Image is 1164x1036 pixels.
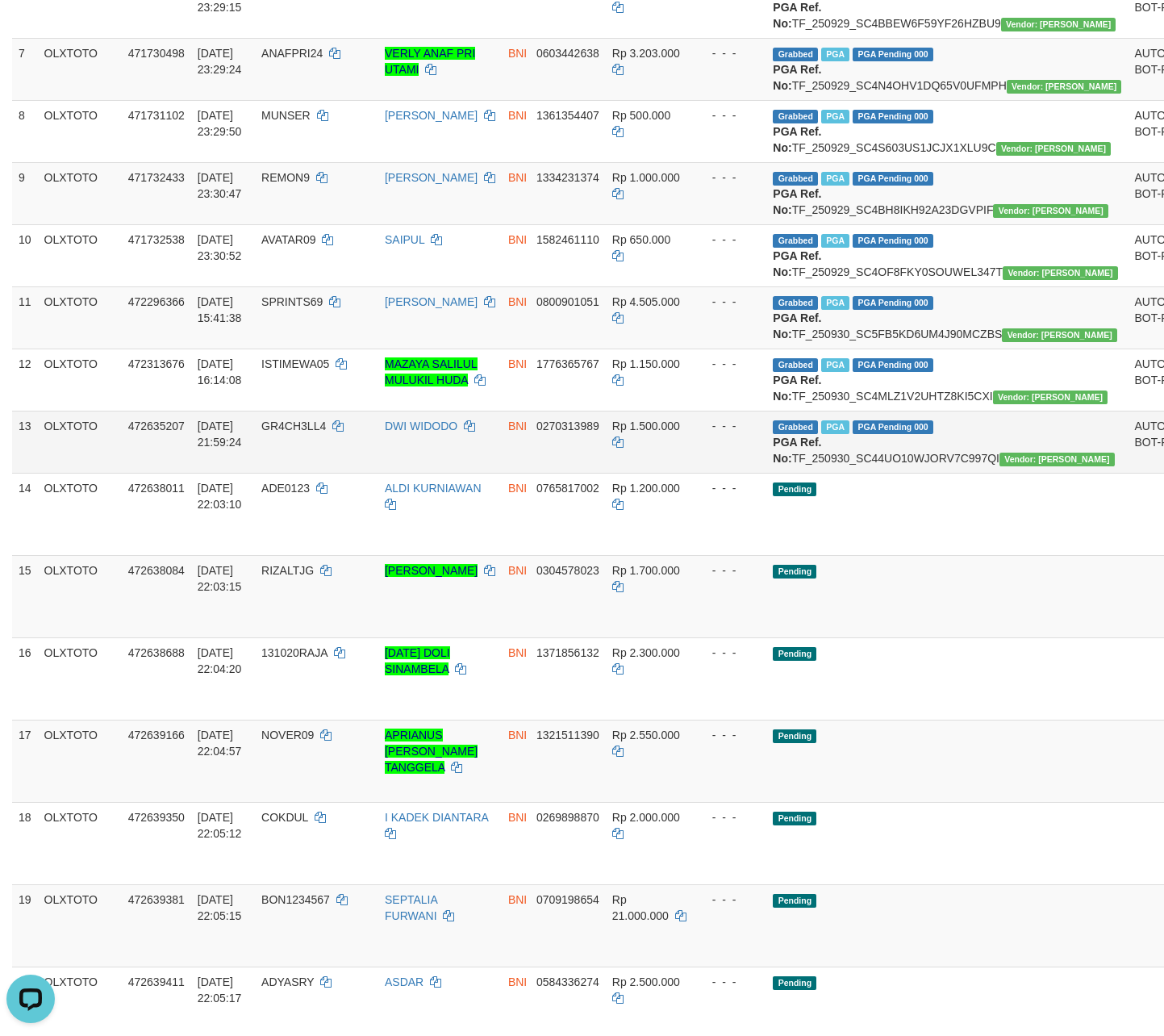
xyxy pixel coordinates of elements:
[38,637,122,720] td: OLXTOTO
[128,564,185,577] span: 472638084
[128,47,185,60] span: 471730498
[198,420,242,449] span: [DATE] 21:59:24
[996,142,1112,156] span: Vendor URL: https://secure4.1velocity.biz
[128,811,185,824] span: 472639350
[261,171,310,184] span: REMON9
[1002,328,1117,342] span: Vendor URL: https://secure5.1velocity.biz
[198,975,242,1005] span: [DATE] 22:05:17
[853,420,933,434] span: PGA Pending
[38,720,122,802] td: OLXTOTO
[385,811,488,824] a: I KADEK DIANTARA
[773,110,818,123] span: Grabbed
[12,555,38,637] td: 15
[385,420,457,432] a: DWI WIDODO
[612,811,680,824] span: Rp 2.000.000
[261,47,323,60] span: ANAFPRI24
[38,162,122,224] td: OLXTOTO
[773,249,821,278] b: PGA Ref. No:
[699,892,761,908] div: - - -
[38,286,122,349] td: OLXTOTO
[536,646,599,659] span: Copy 1371856132 to clipboard
[385,295,478,308] a: [PERSON_NAME]
[38,555,122,637] td: OLXTOTO
[261,975,314,988] span: ADYASRY
[993,204,1108,218] span: Vendor URL: https://secure4.1velocity.biz
[385,893,437,922] a: SEPTALIA FURWANI
[773,976,816,990] span: Pending
[699,562,761,579] div: - - -
[385,109,478,122] a: [PERSON_NAME]
[508,975,527,988] span: BNI
[198,47,242,76] span: [DATE] 23:29:24
[536,811,599,824] span: Copy 0269898870 to clipboard
[612,420,680,432] span: Rp 1.500.000
[536,729,599,741] span: Copy 1321511390 to clipboard
[385,171,478,184] a: [PERSON_NAME]
[38,884,122,967] td: OLXTOTO
[198,171,242,200] span: [DATE] 23:30:47
[261,729,314,741] span: NOVER09
[773,647,816,661] span: Pending
[12,473,38,555] td: 14
[128,171,185,184] span: 471732433
[612,564,680,577] span: Rp 1.700.000
[773,187,821,216] b: PGA Ref. No:
[261,233,315,246] span: AVATAR09
[536,295,599,308] span: Copy 0800901051 to clipboard
[699,645,761,661] div: - - -
[508,564,527,577] span: BNI
[773,234,818,248] span: Grabbed
[773,482,816,496] span: Pending
[773,894,816,908] span: Pending
[128,893,185,906] span: 472639381
[385,564,478,577] a: [PERSON_NAME]
[128,109,185,122] span: 471731102
[38,802,122,884] td: OLXTOTO
[508,47,527,60] span: BNI
[508,420,527,432] span: BNI
[12,802,38,884] td: 18
[12,411,38,473] td: 13
[38,100,122,162] td: OLXTOTO
[128,975,185,988] span: 472639411
[773,172,818,186] span: Grabbed
[128,295,185,308] span: 472296366
[536,357,599,370] span: Copy 1776365767 to clipboard
[853,48,933,61] span: PGA Pending
[773,374,821,403] b: PGA Ref. No:
[821,358,849,372] span: Marked by aubgusti
[198,893,242,922] span: [DATE] 22:05:15
[508,646,527,659] span: BNI
[773,48,818,61] span: Grabbed
[612,233,670,246] span: Rp 650.000
[766,286,1128,349] td: TF_250930_SC5FB5KD6UM4J90MCZBS
[1001,18,1116,31] span: Vendor URL: https://secure4.1velocity.biz
[699,974,761,990] div: - - -
[128,357,185,370] span: 472313676
[508,357,527,370] span: BNI
[766,162,1128,224] td: TF_250929_SC4BH8IKH92A23DGVPIF
[508,893,527,906] span: BNI
[385,482,482,495] a: ALDI KURNIAWAN
[612,295,680,308] span: Rp 4.505.000
[536,47,599,60] span: Copy 0603442638 to clipboard
[699,418,761,434] div: - - -
[612,482,680,495] span: Rp 1.200.000
[198,564,242,593] span: [DATE] 22:03:15
[198,295,242,324] span: [DATE] 15:41:38
[38,473,122,555] td: OLXTOTO
[261,357,329,370] span: ISTIMEWA05
[12,100,38,162] td: 8
[385,646,450,675] a: [DATE] DOLI SINAMBELA
[773,358,818,372] span: Grabbed
[12,637,38,720] td: 16
[198,482,242,511] span: [DATE] 22:03:10
[385,729,478,774] a: APRIANUS [PERSON_NAME] TANGGELA
[773,812,816,825] span: Pending
[198,811,242,840] span: [DATE] 22:05:12
[261,811,308,824] span: COKDUL
[773,311,821,340] b: PGA Ref. No:
[12,162,38,224] td: 9
[508,295,527,308] span: BNI
[766,349,1128,411] td: TF_250930_SC4MLZ1V2UHTZ8KI5CXI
